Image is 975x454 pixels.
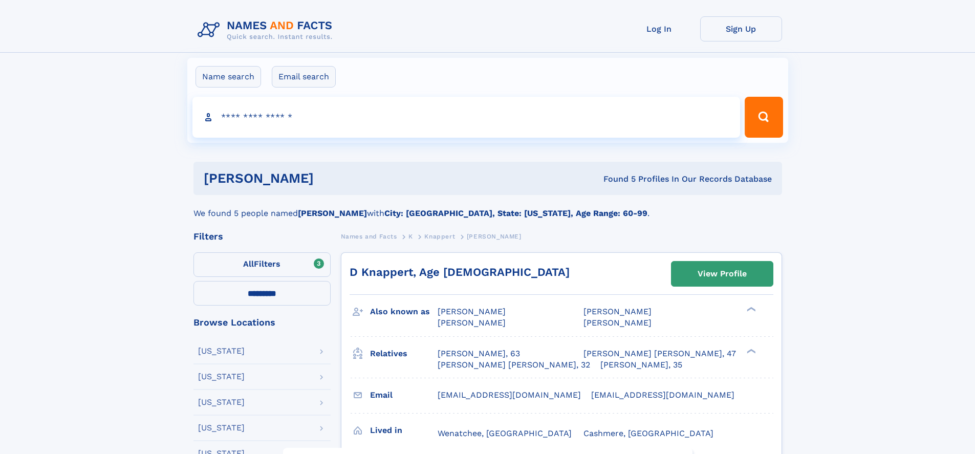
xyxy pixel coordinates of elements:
img: Logo Names and Facts [193,16,341,44]
div: [US_STATE] [198,373,245,381]
a: [PERSON_NAME], 63 [438,348,520,359]
div: [US_STATE] [198,347,245,355]
span: [PERSON_NAME] [467,233,522,240]
span: [PERSON_NAME] [438,307,506,316]
label: Email search [272,66,336,88]
span: Wenatchee, [GEOGRAPHIC_DATA] [438,428,572,438]
a: View Profile [671,262,773,286]
span: K [408,233,413,240]
div: [US_STATE] [198,398,245,406]
a: Log In [618,16,700,41]
h3: Also known as [370,303,438,320]
span: [PERSON_NAME] [583,307,652,316]
a: [PERSON_NAME] [PERSON_NAME], 47 [583,348,736,359]
div: [US_STATE] [198,424,245,432]
b: City: [GEOGRAPHIC_DATA], State: [US_STATE], Age Range: 60-99 [384,208,647,218]
div: We found 5 people named with . [193,195,782,220]
a: [PERSON_NAME], 35 [600,359,682,371]
a: [PERSON_NAME] [PERSON_NAME], 32 [438,359,590,371]
span: All [243,259,254,269]
span: [PERSON_NAME] [583,318,652,328]
h1: [PERSON_NAME] [204,172,459,185]
b: [PERSON_NAME] [298,208,367,218]
a: Sign Up [700,16,782,41]
div: Found 5 Profiles In Our Records Database [459,174,772,185]
span: [PERSON_NAME] [438,318,506,328]
a: K [408,230,413,243]
label: Filters [193,252,331,277]
div: Browse Locations [193,318,331,327]
div: ❯ [744,306,756,313]
div: View Profile [698,262,747,286]
span: Cashmere, [GEOGRAPHIC_DATA] [583,428,713,438]
span: [EMAIL_ADDRESS][DOMAIN_NAME] [438,390,581,400]
a: D Knappert, Age [DEMOGRAPHIC_DATA] [350,266,570,278]
h3: Lived in [370,422,438,439]
button: Search Button [745,97,783,138]
input: search input [192,97,741,138]
div: ❯ [744,348,756,354]
a: Names and Facts [341,230,397,243]
a: Knappert [424,230,455,243]
span: Knappert [424,233,455,240]
span: [EMAIL_ADDRESS][DOMAIN_NAME] [591,390,734,400]
div: Filters [193,232,331,241]
h3: Relatives [370,345,438,362]
h3: Email [370,386,438,404]
label: Name search [196,66,261,88]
